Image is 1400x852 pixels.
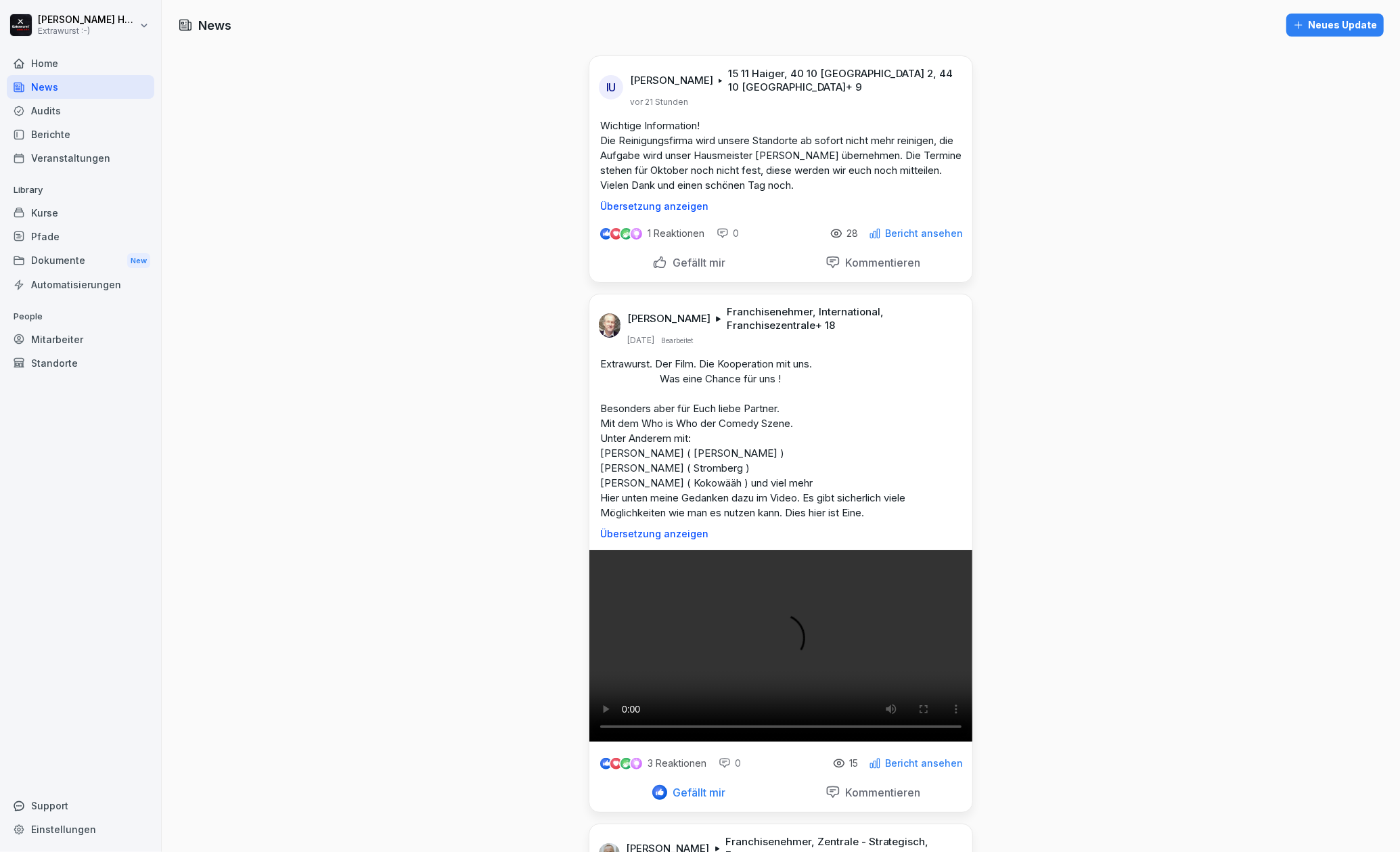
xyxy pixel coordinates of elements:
p: Bericht ansehen [885,758,963,769]
img: love [611,229,621,239]
img: celebrate [620,758,632,769]
p: Extrawurst :-) [38,26,137,36]
p: [PERSON_NAME] [627,312,710,326]
img: like [601,228,612,239]
p: People [7,306,154,328]
a: Home [7,51,154,75]
div: IU [599,75,623,99]
p: vor 21 Stunden [630,97,688,108]
p: Bearbeitet [661,335,693,346]
div: Dokumente [7,248,154,273]
p: 28 [846,228,858,239]
p: Library [7,179,154,201]
p: [DATE] [627,335,654,346]
img: like [601,758,612,769]
p: Wichtige Information! Die Reinigungsfirma wird unsere Standorte ab sofort nicht mehr reinigen, di... [600,118,962,193]
p: Kommentieren [840,256,921,269]
div: New [127,253,150,269]
img: f4fyfhbhdu0xtcfs970xijct.png [599,313,620,338]
h1: News [198,16,231,35]
p: Franchisenehmer, International, Franchisezentrale + 18 [727,305,956,332]
p: 15 [849,758,858,769]
p: 1 Reaktionen [648,228,704,239]
p: [PERSON_NAME] Hagebaum [38,14,137,26]
p: Übersetzung anzeigen [600,529,962,539]
img: celebrate [620,228,632,240]
a: Audits [7,99,154,122]
p: [PERSON_NAME] [630,74,713,87]
a: Pfade [7,225,154,248]
div: Support [7,794,154,817]
p: 3 Reaktionen [648,758,706,769]
p: Übersetzung anzeigen [600,201,962,212]
a: Kurse [7,201,154,225]
p: 15 11 Haiger, 40 10 [GEOGRAPHIC_DATA] 2, 44 10 [GEOGRAPHIC_DATA] + 9 [728,67,956,94]
p: Extrawurst. Der Film. Die Kooperation mit uns. Was eine Chance für uns ! Besonders aber für Euch ... [600,357,962,520]
a: Berichte [7,122,154,146]
div: 0 [719,757,741,770]
a: Veranstaltungen [7,146,154,170]
img: love [611,759,621,769]
div: Neues Update [1293,18,1377,32]
a: DokumenteNew [7,248,154,273]
a: Mitarbeiter [7,328,154,351]
a: Standorte [7,351,154,375]
a: Einstellungen [7,817,154,841]
div: 0 [717,227,739,240]
a: Automatisierungen [7,273,154,296]
img: inspiring [631,757,642,769]
p: Gefällt mir [667,256,725,269]
p: Gefällt mir [667,786,725,799]
a: News [7,75,154,99]
img: inspiring [631,227,642,240]
button: Neues Update [1286,14,1384,37]
p: Kommentieren [840,786,921,799]
p: Bericht ansehen [885,228,963,239]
